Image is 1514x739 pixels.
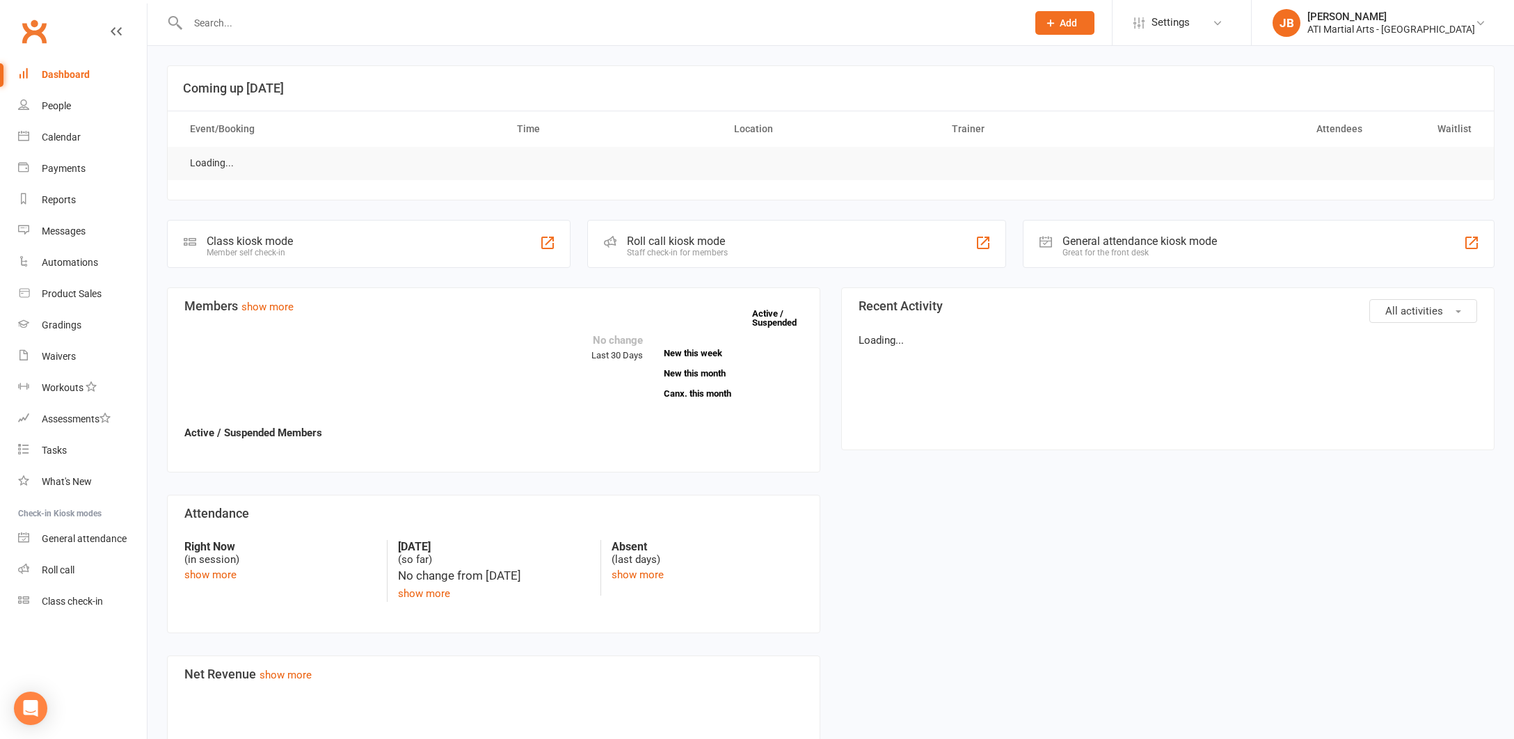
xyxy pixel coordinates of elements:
th: Trainer [939,111,1157,147]
div: Gradings [42,319,81,331]
div: Tasks [42,445,67,456]
div: JB [1273,9,1300,37]
div: [PERSON_NAME] [1307,10,1475,23]
a: Automations [18,247,147,278]
span: Settings [1152,7,1190,38]
div: Reports [42,194,76,205]
div: Product Sales [42,288,102,299]
div: General attendance [42,533,127,544]
a: Calendar [18,122,147,153]
div: Class check-in [42,596,103,607]
a: show more [260,669,312,681]
div: Open Intercom Messenger [14,692,47,725]
th: Location [722,111,939,147]
a: Tasks [18,435,147,466]
h3: Members [184,299,803,313]
a: General attendance kiosk mode [18,523,147,555]
div: Automations [42,257,98,268]
div: Roll call [42,564,74,575]
a: Active / Suspended [752,299,813,337]
h3: Recent Activity [859,299,1477,313]
div: Messages [42,225,86,237]
th: Time [504,111,722,147]
a: show more [398,587,450,600]
span: Add [1060,17,1077,29]
strong: Active / Suspended Members [184,427,322,439]
div: Last 30 Days [591,332,643,363]
div: Staff check-in for members [627,248,728,257]
div: General attendance kiosk mode [1062,235,1217,248]
a: What's New [18,466,147,498]
div: Assessments [42,413,111,424]
div: What's New [42,476,92,487]
a: Class kiosk mode [18,586,147,617]
div: Waivers [42,351,76,362]
div: Class kiosk mode [207,235,293,248]
h3: Attendance [184,507,803,521]
a: Gradings [18,310,147,341]
input: Search... [184,13,1017,33]
a: Reports [18,184,147,216]
th: Event/Booking [177,111,504,147]
a: Workouts [18,372,147,404]
a: Canx. this month [664,389,803,398]
div: Member self check-in [207,248,293,257]
div: No change from [DATE] [398,566,589,585]
button: All activities [1369,299,1477,323]
a: Product Sales [18,278,147,310]
div: People [42,100,71,111]
td: Loading... [177,147,246,180]
div: Calendar [42,132,81,143]
div: (last days) [612,540,803,566]
a: Roll call [18,555,147,586]
div: (so far) [398,540,589,566]
div: Dashboard [42,69,90,80]
a: Waivers [18,341,147,372]
th: Attendees [1157,111,1375,147]
div: Workouts [42,382,83,393]
div: No change [591,332,643,349]
a: New this month [664,369,803,378]
h3: Coming up [DATE] [183,81,1479,95]
strong: Absent [612,540,803,553]
h3: Net Revenue [184,667,803,681]
div: ATI Martial Arts - [GEOGRAPHIC_DATA] [1307,23,1475,35]
div: Payments [42,163,86,174]
a: Payments [18,153,147,184]
div: Roll call kiosk mode [627,235,728,248]
a: Clubworx [17,14,51,49]
button: Add [1035,11,1094,35]
strong: [DATE] [398,540,589,553]
a: show more [612,569,664,581]
a: Dashboard [18,59,147,90]
a: Messages [18,216,147,247]
div: Great for the front desk [1062,248,1217,257]
div: (in session) [184,540,376,566]
a: show more [241,301,294,313]
a: People [18,90,147,122]
a: show more [184,569,237,581]
strong: Right Now [184,540,376,553]
th: Waitlist [1375,111,1483,147]
a: New this week [664,349,803,358]
a: Assessments [18,404,147,435]
span: All activities [1385,305,1443,317]
p: Loading... [859,332,1477,349]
